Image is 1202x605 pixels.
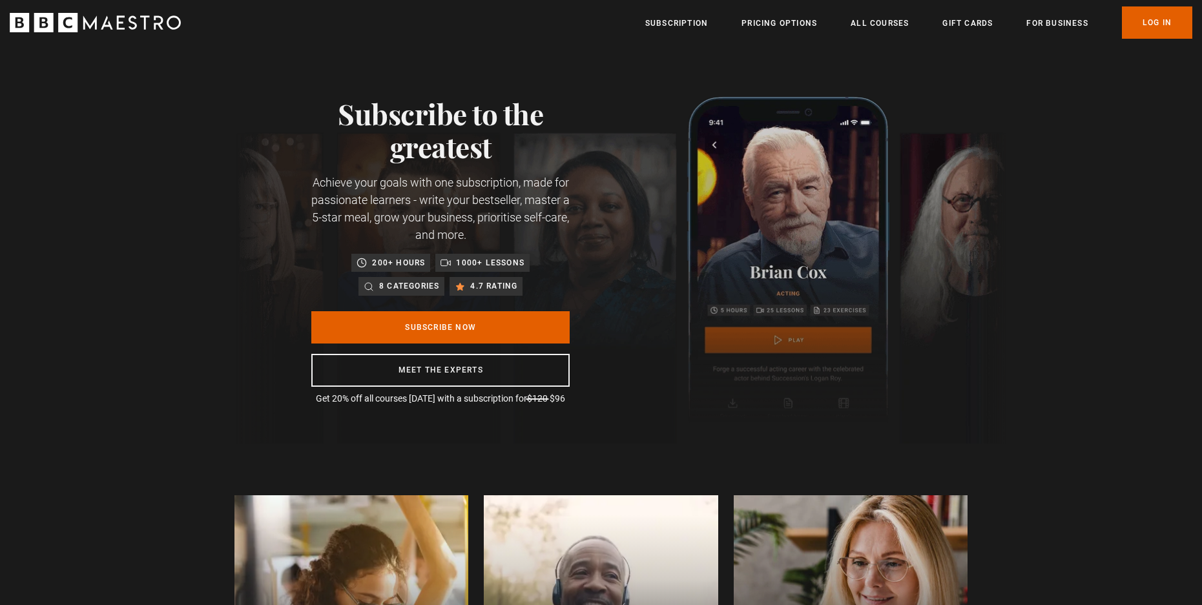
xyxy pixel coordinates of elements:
p: Get 20% off all courses [DATE] with a subscription for [311,392,570,405]
a: Subscription [645,17,708,30]
h1: Subscribe to the greatest [311,97,570,163]
p: 8 categories [379,280,439,292]
a: Gift Cards [942,17,993,30]
svg: BBC Maestro [10,13,181,32]
a: Pricing Options [741,17,817,30]
span: $96 [550,393,565,404]
p: 4.7 rating [470,280,517,292]
p: 1000+ lessons [456,256,524,269]
p: Achieve your goals with one subscription, made for passionate learners - write your bestseller, m... [311,174,570,243]
nav: Primary [645,6,1192,39]
a: Subscribe Now [311,311,570,344]
a: All Courses [851,17,909,30]
a: Log In [1122,6,1192,39]
a: Meet the experts [311,354,570,387]
span: $120 [527,393,548,404]
a: For business [1026,17,1088,30]
p: 200+ hours [372,256,425,269]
